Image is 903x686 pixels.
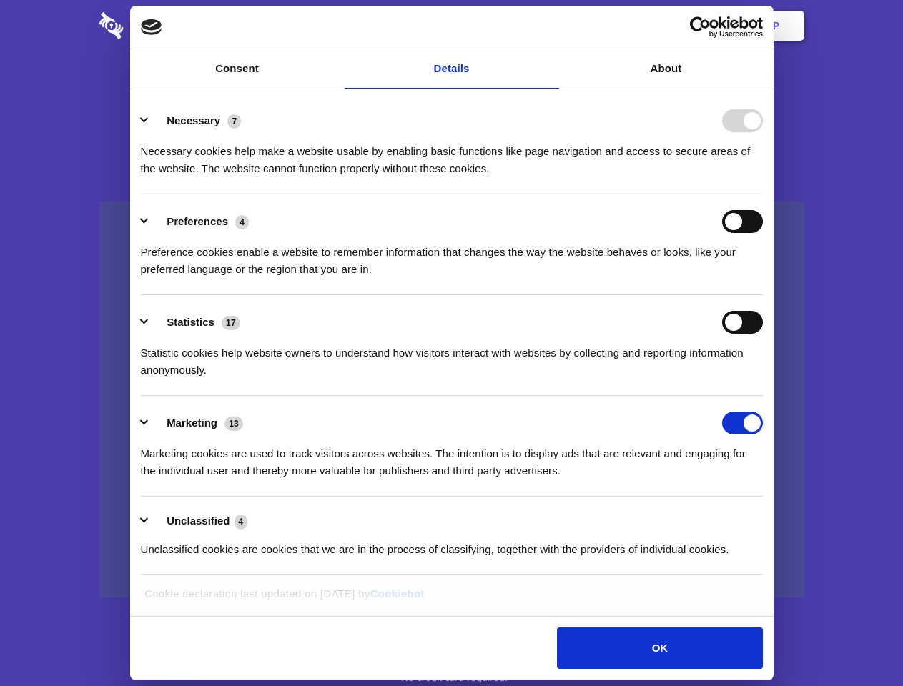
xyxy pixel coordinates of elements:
div: Marketing cookies are used to track visitors across websites. The intention is to display ads tha... [141,434,763,479]
label: Preferences [167,215,228,227]
span: 7 [227,114,241,129]
div: Necessary cookies help make a website usable by enabling basic functions like page navigation and... [141,132,763,177]
button: Marketing (13) [141,412,252,434]
a: Login [648,4,711,48]
h1: Eliminate Slack Data Loss. [99,64,804,116]
button: OK [557,627,762,669]
span: 17 [222,316,240,330]
label: Statistics [167,316,214,328]
span: 4 [235,215,249,229]
button: Statistics (17) [141,311,250,334]
h4: Auto-redaction of sensitive data, encrypted data sharing and self-destructing private chats. Shar... [99,130,804,177]
img: logo [141,19,162,35]
a: Usercentrics Cookiebot - opens in a new window [638,16,763,38]
div: Preference cookies enable a website to remember information that changes the way the website beha... [141,233,763,278]
span: 4 [235,514,248,529]
button: Preferences (4) [141,210,258,233]
span: 13 [224,417,243,431]
div: Statistic cookies help website owners to understand how visitors interact with websites by collec... [141,334,763,379]
a: Wistia video thumbnail [99,202,804,598]
a: Consent [130,49,345,89]
a: About [559,49,774,89]
img: logo-wordmark-white-trans-d4663122ce5f474addd5e946df7df03e33cb6a1c49d2221995e7729f52c070b2.svg [99,12,222,39]
button: Necessary (7) [141,109,250,132]
button: Unclassified (4) [141,512,257,530]
label: Marketing [167,417,217,429]
a: Contact [580,4,646,48]
a: Cookiebot [370,587,425,600]
a: Details [345,49,559,89]
div: Cookie declaration last updated on [DATE] by [134,585,769,613]
a: Pricing [420,4,482,48]
iframe: Drift Widget Chat Controller [832,615,886,669]
div: Unclassified cookies are cookies that we are in the process of classifying, together with the pro... [141,530,763,558]
label: Necessary [167,114,220,126]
